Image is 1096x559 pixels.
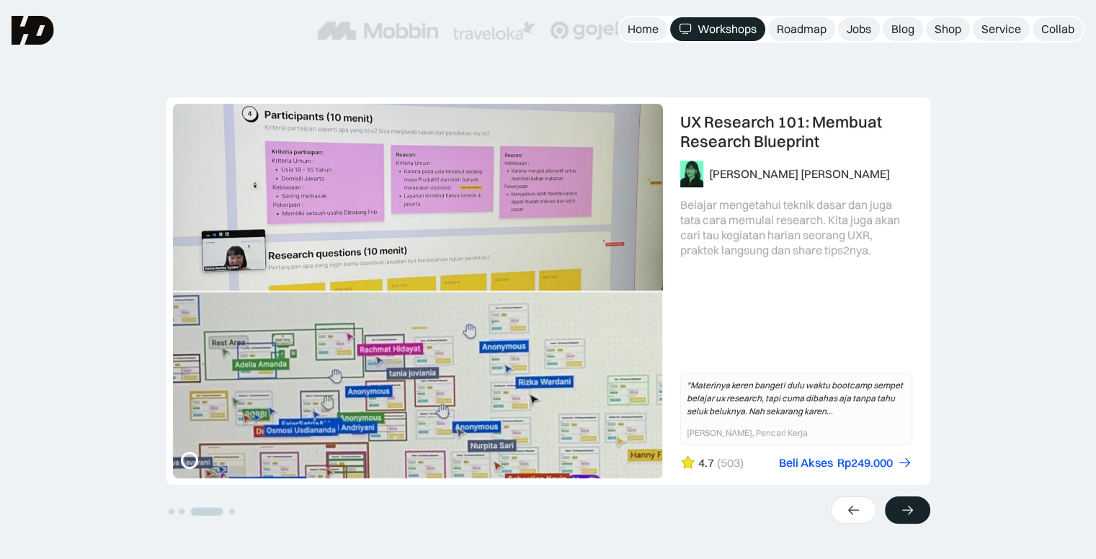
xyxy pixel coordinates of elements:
[1041,22,1074,37] div: Collab
[1033,17,1083,41] a: Collab
[838,17,880,41] a: Jobs
[717,455,744,470] div: (503)
[973,17,1030,41] a: Service
[926,17,970,41] a: Shop
[698,22,757,37] div: Workshops
[847,22,871,37] div: Jobs
[837,455,893,470] div: Rp249.000
[883,17,923,41] a: Blog
[777,22,827,37] div: Roadmap
[229,509,235,514] button: Go to slide 4
[935,22,961,37] div: Shop
[779,455,912,470] a: Beli AksesRp249.000
[779,455,833,470] div: Beli Akses
[891,22,914,37] div: Blog
[619,17,667,41] a: Home
[169,509,174,514] button: Go to slide 1
[166,504,237,516] ul: Select a slide to show
[190,508,223,516] button: Go to slide 3
[698,455,714,470] div: 4.7
[768,17,835,41] a: Roadmap
[670,17,765,41] a: Workshops
[981,22,1021,37] div: Service
[628,22,659,37] div: Home
[179,509,184,514] button: Go to slide 2
[166,97,930,485] div: 3 of 4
